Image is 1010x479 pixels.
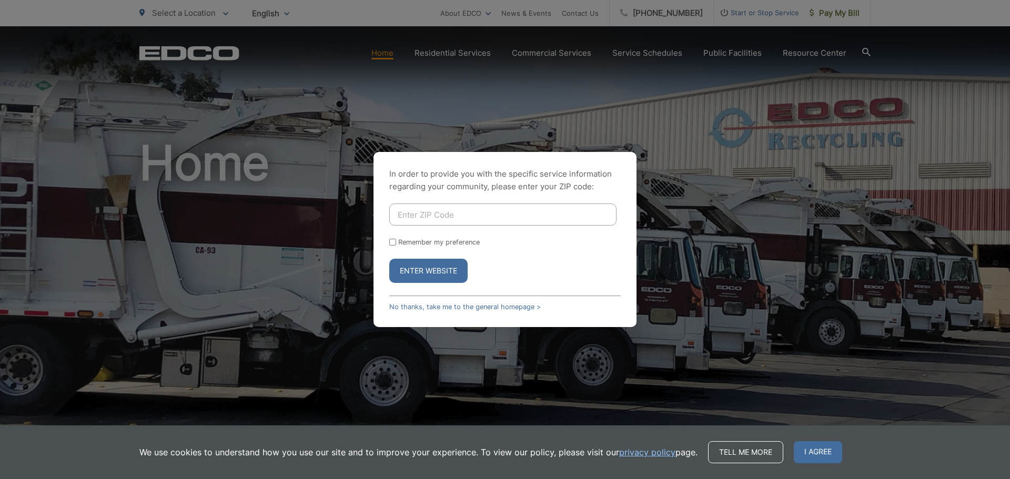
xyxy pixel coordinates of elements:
[389,303,541,311] a: No thanks, take me to the general homepage >
[398,238,480,246] label: Remember my preference
[708,441,783,463] a: Tell me more
[389,203,617,226] input: Enter ZIP Code
[139,446,698,458] p: We use cookies to understand how you use our site and to improve your experience. To view our pol...
[389,168,621,193] p: In order to provide you with the specific service information regarding your community, please en...
[389,259,468,283] button: Enter Website
[619,446,675,458] a: privacy policy
[794,441,842,463] span: I agree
